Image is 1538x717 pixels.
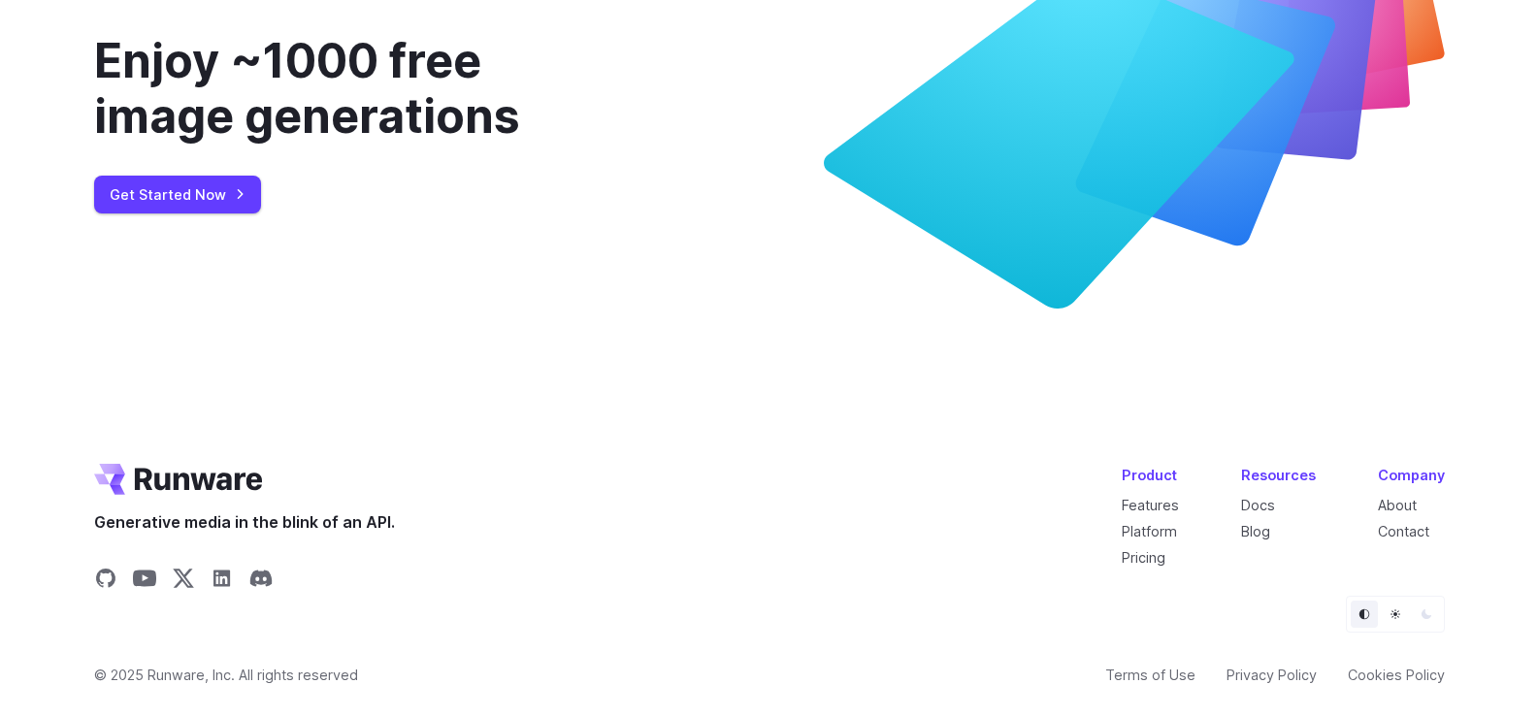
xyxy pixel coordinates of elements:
[1122,464,1179,486] div: Product
[94,176,261,213] a: Get Started Now
[249,567,273,596] a: Share on Discord
[94,567,117,596] a: Share on GitHub
[1241,497,1275,513] a: Docs
[94,510,395,536] span: Generative media in the blink of an API.
[133,567,156,596] a: Share on YouTube
[1241,464,1316,486] div: Resources
[94,664,358,686] span: © 2025 Runware, Inc. All rights reserved
[1382,601,1409,628] button: Light
[1122,497,1179,513] a: Features
[94,33,622,145] div: Enjoy ~1000 free image generations
[1348,664,1445,686] a: Cookies Policy
[1413,601,1440,628] button: Dark
[1122,523,1177,539] a: Platform
[1378,523,1429,539] a: Contact
[1122,549,1165,566] a: Pricing
[94,464,263,495] a: Go to /
[172,567,195,596] a: Share on X
[1378,497,1417,513] a: About
[1227,664,1317,686] a: Privacy Policy
[1105,664,1195,686] a: Terms of Use
[211,567,234,596] a: Share on LinkedIn
[1241,523,1270,539] a: Blog
[1378,464,1445,486] div: Company
[1346,596,1445,633] ul: Theme selector
[1351,601,1378,628] button: Default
